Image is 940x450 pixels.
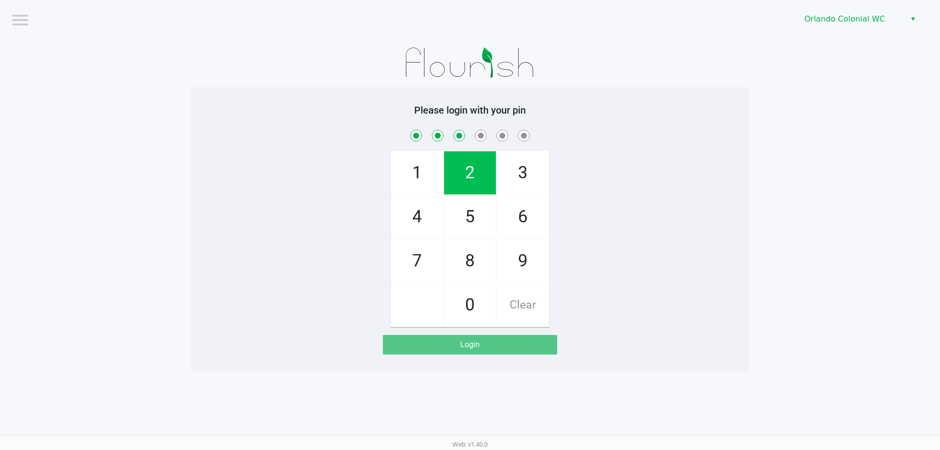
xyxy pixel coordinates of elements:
span: Orlando Colonial WC [804,13,900,25]
span: Clear [497,284,549,327]
span: 9 [497,239,549,283]
span: 5 [444,195,496,238]
span: 2 [444,151,496,194]
span: 8 [444,239,496,283]
span: 7 [391,239,443,283]
span: 1 [391,151,443,194]
span: 6 [497,195,549,238]
span: 3 [497,151,549,194]
span: 0 [444,284,496,327]
span: 4 [391,195,443,238]
button: Select [906,10,920,28]
h5: Please login with your pin [198,104,742,116]
span: Web: v1.40.0 [452,441,488,448]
